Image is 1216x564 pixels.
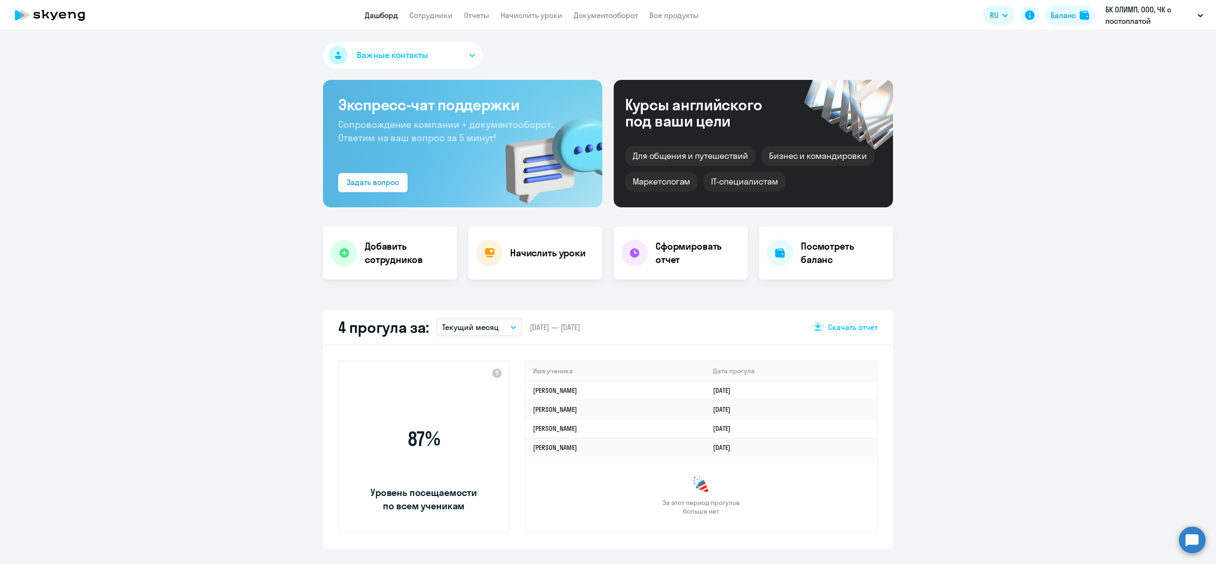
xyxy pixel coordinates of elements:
a: [PERSON_NAME] [533,405,577,414]
a: [DATE] [713,405,738,414]
a: Начислить уроки [501,10,562,20]
span: За этот период прогулов больше нет [661,498,741,515]
a: [PERSON_NAME] [533,443,577,452]
span: 87 % [369,428,478,450]
img: congrats [692,476,711,495]
span: [DATE] — [DATE] [530,322,580,332]
button: Балансbalance [1045,6,1095,25]
span: Важные контакты [357,49,428,61]
a: [PERSON_NAME] [533,386,577,395]
button: Задать вопрос [338,173,408,192]
div: IT-специалистам [703,172,785,192]
button: БК ОЛИМП, ООО, ЧК с постоплатой [1101,4,1208,27]
div: Для общения и путешествий [625,146,756,166]
h4: Посмотреть баланс [801,240,885,266]
img: bg-img [492,100,602,207]
h4: Начислить уроки [510,246,586,260]
a: Дашборд [365,10,398,20]
h4: Добавить сотрудников [365,240,449,266]
span: RU [990,10,998,21]
div: Курсы английского под ваши цели [625,97,788,129]
a: [DATE] [713,386,738,395]
th: Дата прогула [705,361,877,381]
div: Баланс [1051,10,1076,21]
span: Уровень посещаемости по всем ученикам [369,486,478,513]
h2: 4 прогула за: [338,318,429,337]
span: Скачать отчет [828,322,878,332]
button: Текущий месяц [437,318,522,336]
a: Сотрудники [409,10,453,20]
a: Все продукты [649,10,699,20]
div: Маркетологам [625,172,698,192]
span: Сопровождение компании + документооборот. Ответим на ваш вопрос за 5 минут! [338,118,553,144]
h3: Экспресс-чат поддержки [338,95,587,114]
div: Бизнес и командировки [761,146,874,166]
img: balance [1080,10,1089,20]
button: RU [983,6,1015,25]
a: [DATE] [713,443,738,452]
a: Документооборот [574,10,638,20]
button: Важные контакты [323,42,483,68]
a: Отчеты [464,10,489,20]
h4: Сформировать отчет [655,240,740,266]
div: Задать вопрос [347,176,399,188]
p: БК ОЛИМП, ООО, ЧК с постоплатой [1105,4,1194,27]
th: Имя ученика [525,361,705,381]
a: [DATE] [713,424,738,433]
p: Текущий месяц [442,321,499,333]
a: [PERSON_NAME] [533,424,577,433]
